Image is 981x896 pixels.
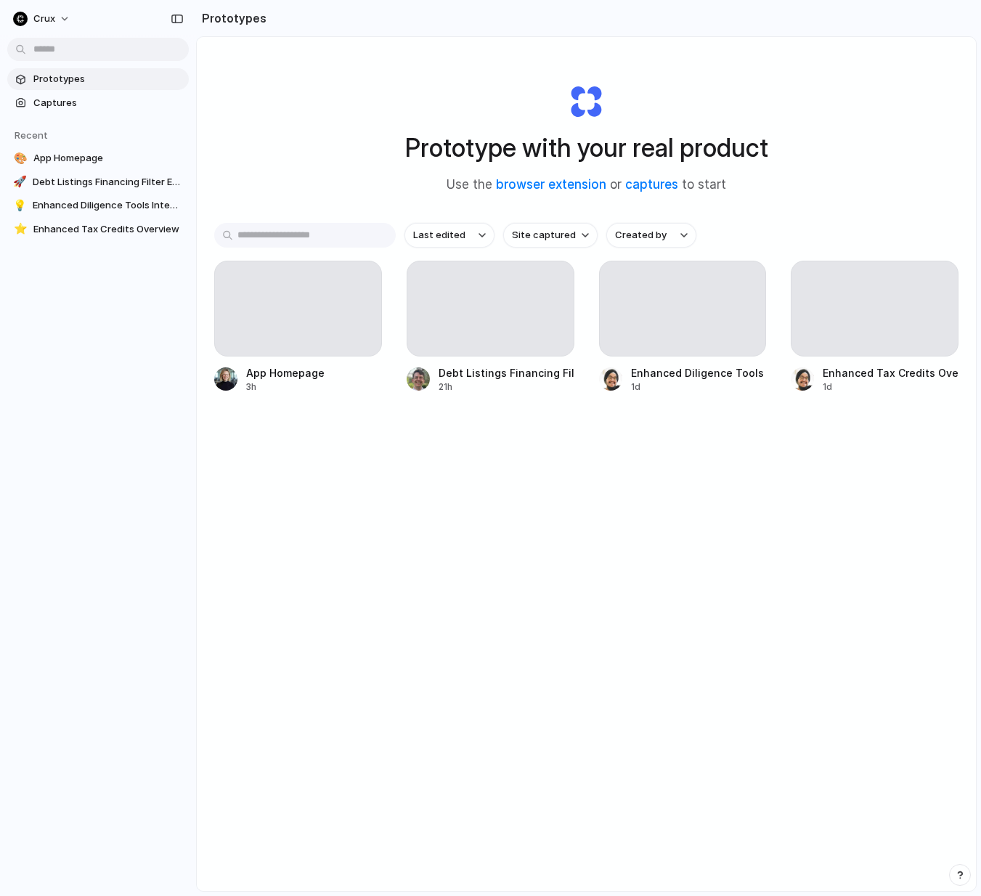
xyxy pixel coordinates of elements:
div: Enhanced Diligence Tools Integration [631,365,767,380]
a: captures [625,177,678,192]
a: Prototypes [7,68,189,90]
a: App Homepage3h [214,261,382,394]
span: Enhanced Tax Credits Overview [33,222,183,237]
div: 1d [823,380,958,394]
span: Enhanced Diligence Tools Integration [33,198,183,213]
a: Enhanced Tax Credits Overview1d [791,261,958,394]
span: Crux [33,12,55,26]
span: Created by [615,228,667,243]
button: Last edited [404,223,494,248]
h2: Prototypes [196,9,266,27]
a: browser extension [496,177,606,192]
span: Debt Listings Financing Filter Enhancements [33,175,183,190]
div: 💡 [13,198,27,213]
button: Created by [606,223,696,248]
div: Enhanced Tax Credits Overview [823,365,958,380]
span: Last edited [413,228,465,243]
span: Captures [33,96,183,110]
div: 3h [246,380,325,394]
a: 🎨App Homepage [7,147,189,169]
div: 🚀 [13,175,27,190]
a: 🚀Debt Listings Financing Filter Enhancements [7,171,189,193]
a: Captures [7,92,189,114]
span: Use the or to start [447,176,726,195]
button: Site captured [503,223,598,248]
span: Prototypes [33,72,183,86]
div: Debt Listings Financing Filter Enhancements [439,365,574,380]
h1: Prototype with your real product [405,129,768,167]
a: ⭐Enhanced Tax Credits Overview [7,219,189,240]
a: 💡Enhanced Diligence Tools Integration [7,195,189,216]
div: ⭐ [13,222,28,237]
a: Enhanced Diligence Tools Integration1d [599,261,767,394]
a: Debt Listings Financing Filter Enhancements21h [407,261,574,394]
div: App Homepage [246,365,325,380]
button: Crux [7,7,78,30]
div: 1d [631,380,767,394]
div: 🎨 [13,151,28,166]
span: App Homepage [33,151,183,166]
div: 21h [439,380,574,394]
span: Recent [15,129,48,141]
span: Site captured [512,228,576,243]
